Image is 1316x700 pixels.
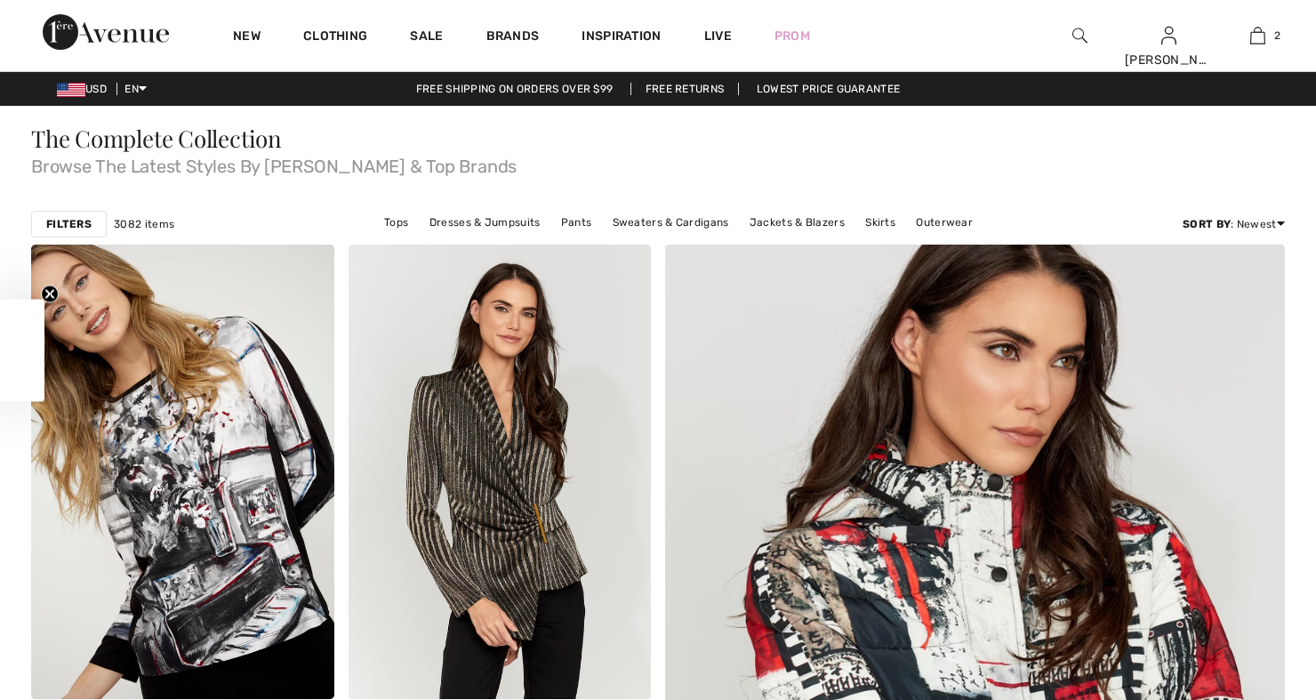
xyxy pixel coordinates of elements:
a: Live [704,27,732,45]
div: : Newest [1183,216,1285,232]
a: Skirts [856,211,904,234]
img: US Dollar [57,83,85,97]
a: Free Returns [630,83,740,95]
span: Browse The Latest Styles By [PERSON_NAME] & Top Brands [31,150,1285,175]
img: 1ère Avenue [43,14,169,50]
a: Dresses & Jumpsuits [421,211,550,234]
div: [PERSON_NAME] [1125,51,1212,69]
span: USD [57,83,114,95]
a: 2 [1214,25,1301,46]
a: Brands [486,28,540,47]
img: My Info [1161,25,1176,46]
a: Pants [552,211,601,234]
a: Free shipping on orders over $99 [402,83,628,95]
span: Inspiration [582,28,661,47]
a: Tops [375,211,417,234]
a: Clothing [303,28,367,47]
a: Sweaters & Cardigans [604,211,738,234]
span: EN [124,83,147,95]
a: Jackets & Blazers [741,211,854,234]
span: 3082 items [114,216,174,232]
strong: Sort By [1183,218,1231,230]
a: Sign In [1161,27,1176,44]
span: 2 [1274,28,1280,44]
a: Outerwear [907,211,982,234]
img: Metallic Ruched Wrap Top Style 254251. Gold/Black [349,245,652,699]
a: New [233,28,261,47]
a: Lowest Price Guarantee [742,83,915,95]
button: Close teaser [41,285,59,302]
span: The Complete Collection [31,123,282,154]
img: search the website [1072,25,1087,46]
strong: Filters [46,216,92,232]
img: My Bag [1250,25,1265,46]
a: Sale [410,28,443,47]
a: Prom [774,27,810,45]
img: Casual Crew Neck Pullover Style 75690. As sample [31,245,334,699]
